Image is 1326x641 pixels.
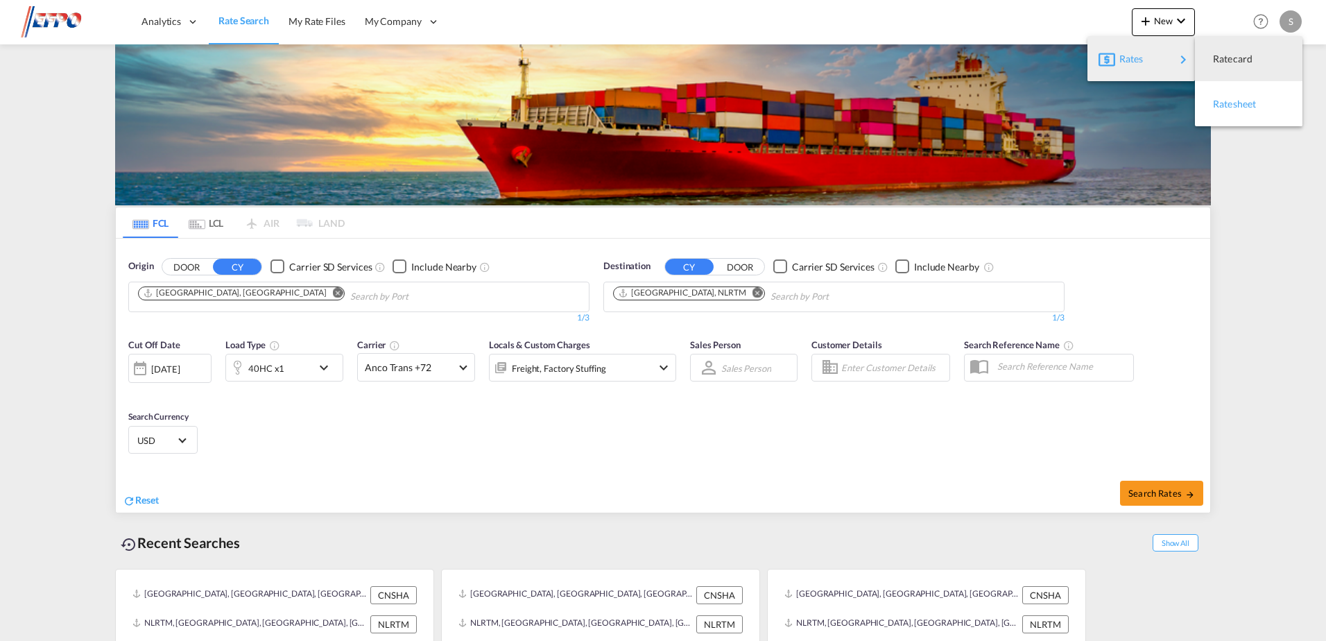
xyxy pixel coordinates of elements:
[1206,87,1291,121] div: Ratesheet
[1213,45,1228,73] span: Ratecard
[1175,51,1191,68] md-icon: icon-chevron-right
[1206,42,1291,76] div: Ratecard
[1213,90,1228,118] span: Ratesheet
[1119,45,1136,73] span: Rates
